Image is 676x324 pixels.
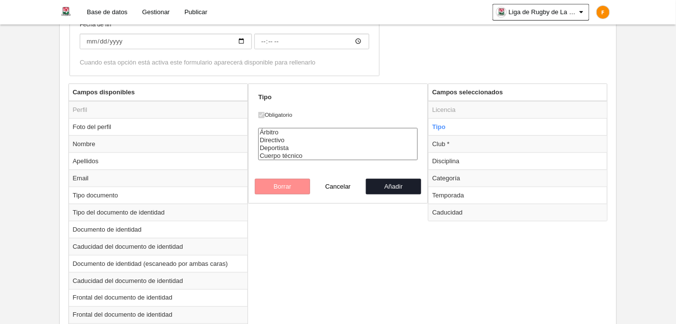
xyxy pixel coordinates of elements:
[428,118,608,135] td: Tipo
[428,101,608,119] td: Licencia
[60,6,72,18] img: Liga de Rugby de La Guajira
[310,179,366,194] button: Cancelar
[496,7,506,17] img: OaE6J2O1JVAt.30x30.jpg
[259,144,417,152] option: Deportista
[80,20,369,49] label: Fecha de fin
[69,289,248,306] td: Frontal del documento de identidad
[69,84,248,101] th: Campos disponibles
[69,306,248,324] td: Frontal del documento de identidad
[69,187,248,204] td: Tipo documento
[258,112,265,118] input: Obligatorio
[69,135,248,152] td: Nombre
[69,272,248,289] td: Caducidad del documento de identidad
[69,221,248,238] td: Documento de identidad
[428,187,608,204] td: Temporada
[69,170,248,187] td: Email
[428,84,608,101] th: Campos seleccionados
[259,136,417,144] option: Directivo
[493,4,589,21] a: Liga de Rugby de La Guajira
[80,34,252,49] input: Fecha de fin
[69,204,248,221] td: Tipo del documento de identidad
[259,129,417,136] option: Árbitro
[69,101,248,119] td: Perfil
[69,238,248,255] td: Caducidad del documento de identidad
[69,255,248,272] td: Documento de identidad (escaneado por ambas caras)
[69,152,248,170] td: Apellidos
[428,170,608,187] td: Categoría
[366,179,422,194] button: Añadir
[428,135,608,152] td: Club *
[509,7,577,17] span: Liga de Rugby de La Guajira
[258,93,271,101] strong: Tipo
[259,152,417,160] option: Cuerpo técnico
[428,204,608,221] td: Caducidad
[258,110,418,119] label: Obligatorio
[254,34,369,49] input: Fecha de fin
[597,6,609,19] img: c2l6ZT0zMHgzMCZmcz05JnRleHQ9RiZiZz1mYjhjMDA%3D.png
[80,58,369,67] div: Cuando esta opción está activa este formulario aparecerá disponible para rellenarlo
[69,118,248,135] td: Foto del perfil
[428,152,608,170] td: Disciplina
